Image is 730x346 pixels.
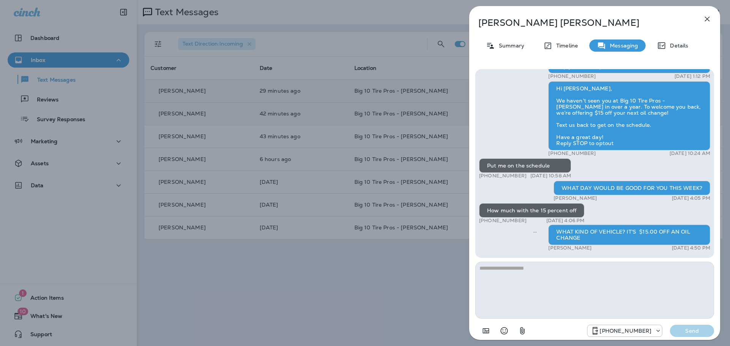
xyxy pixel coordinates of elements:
[552,43,578,49] p: Timeline
[554,181,710,195] div: WHAT DAY WOULD BE GOOD FOR YOU THIS WEEK?
[479,173,527,179] p: [PHONE_NUMBER]
[672,195,710,201] p: [DATE] 4:05 PM
[554,195,597,201] p: [PERSON_NAME]
[672,245,710,251] p: [DATE] 4:50 PM
[600,328,651,334] p: [PHONE_NUMBER]
[670,150,710,156] p: [DATE] 10:24 AM
[478,17,686,28] p: [PERSON_NAME] [PERSON_NAME]
[497,323,512,338] button: Select an emoji
[606,43,638,49] p: Messaging
[548,73,596,79] p: [PHONE_NUMBER]
[666,43,688,49] p: Details
[479,218,527,224] p: [PHONE_NUMBER]
[546,218,585,224] p: [DATE] 4:06 PM
[548,81,710,150] div: Hi [PERSON_NAME], We haven’t seen you at Big 10 Tire Pros - [PERSON_NAME] in over a year. To welc...
[548,245,592,251] p: [PERSON_NAME]
[495,43,524,49] p: Summary
[478,323,494,338] button: Add in a premade template
[479,203,584,218] div: How much with the 15 percent off
[587,326,662,335] div: +1 (601) 808-4206
[479,158,571,173] div: Put me on the schedule
[548,224,710,245] div: WHAT KIND OF VEHICLE? IT'S $15.00 OFF AN OIL CHANGE
[530,173,571,179] p: [DATE] 10:58 AM
[548,150,596,156] p: [PHONE_NUMBER]
[533,228,537,235] span: Sent
[674,73,710,79] p: [DATE] 1:12 PM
